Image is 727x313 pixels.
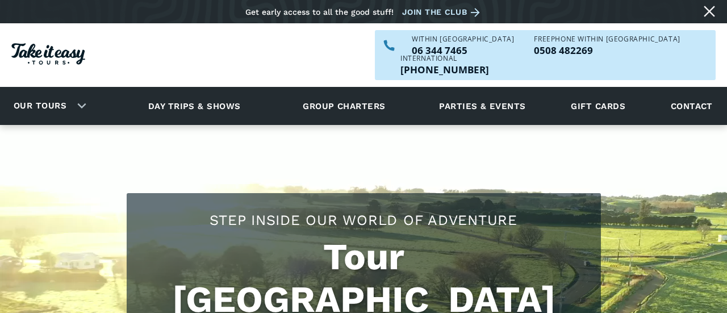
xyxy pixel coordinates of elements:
[134,90,255,122] a: Day trips & shows
[400,55,489,62] div: International
[534,36,680,43] div: Freephone WITHIN [GEOGRAPHIC_DATA]
[433,90,531,122] a: Parties & events
[11,37,85,73] a: Homepage
[534,45,680,55] a: Call us freephone within NZ on 0508482269
[412,45,514,55] a: Call us within NZ on 063447465
[402,5,484,19] a: Join the club
[412,36,514,43] div: WITHIN [GEOGRAPHIC_DATA]
[665,90,718,122] a: Contact
[400,65,489,74] p: [PHONE_NUMBER]
[565,90,631,122] a: Gift cards
[289,90,399,122] a: Group charters
[412,45,514,55] p: 06 344 7465
[400,65,489,74] a: Call us outside of NZ on +6463447465
[11,43,85,65] img: Take it easy Tours logo
[534,45,680,55] p: 0508 482269
[245,7,394,16] div: Get early access to all the good stuff!
[700,2,718,20] a: Close message
[5,93,75,119] a: Our tours
[138,210,590,230] h2: Step Inside Our World Of Adventure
